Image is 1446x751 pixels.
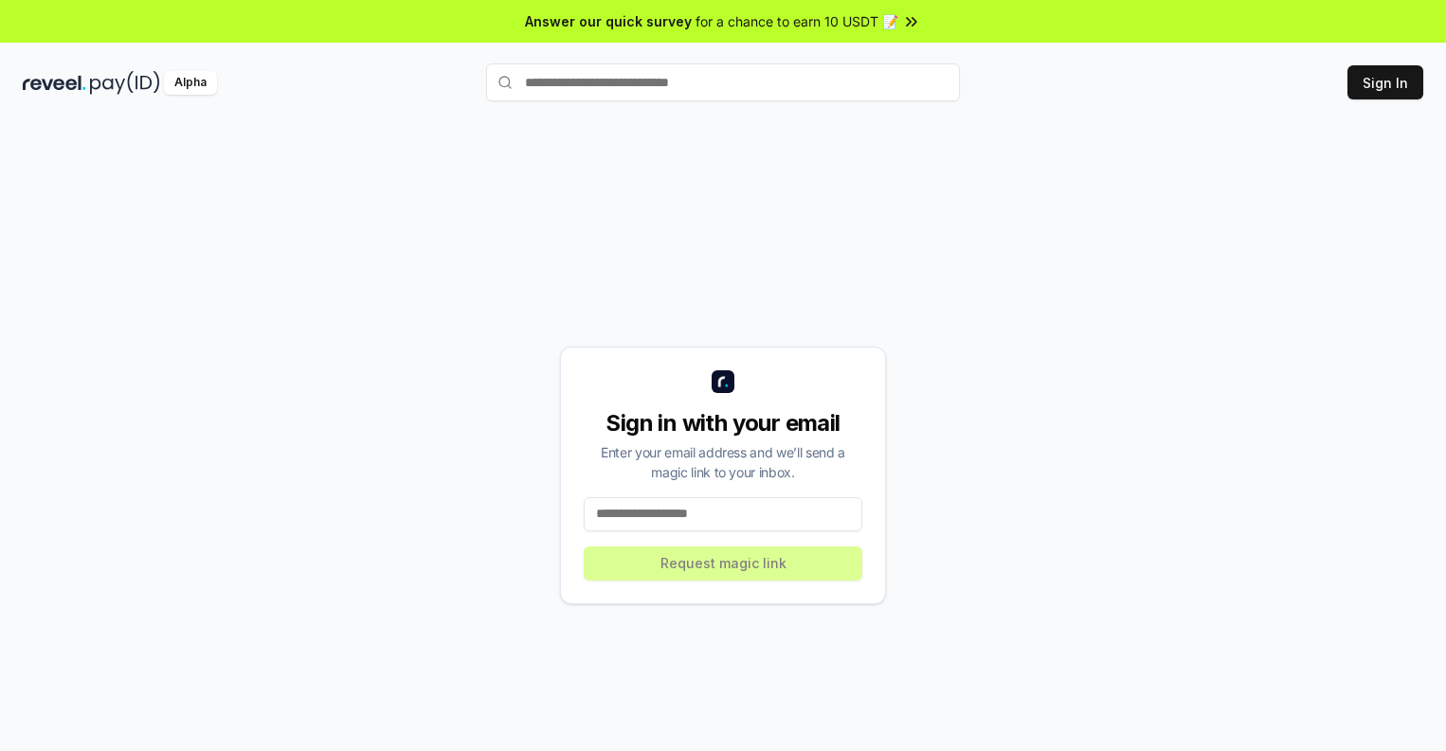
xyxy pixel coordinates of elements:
[525,11,692,31] span: Answer our quick survey
[584,408,862,438] div: Sign in with your email
[584,442,862,482] div: Enter your email address and we’ll send a magic link to your inbox.
[1347,65,1423,99] button: Sign In
[696,11,898,31] span: for a chance to earn 10 USDT 📝
[712,370,734,393] img: logo_small
[23,71,86,95] img: reveel_dark
[90,71,160,95] img: pay_id
[164,71,217,95] div: Alpha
